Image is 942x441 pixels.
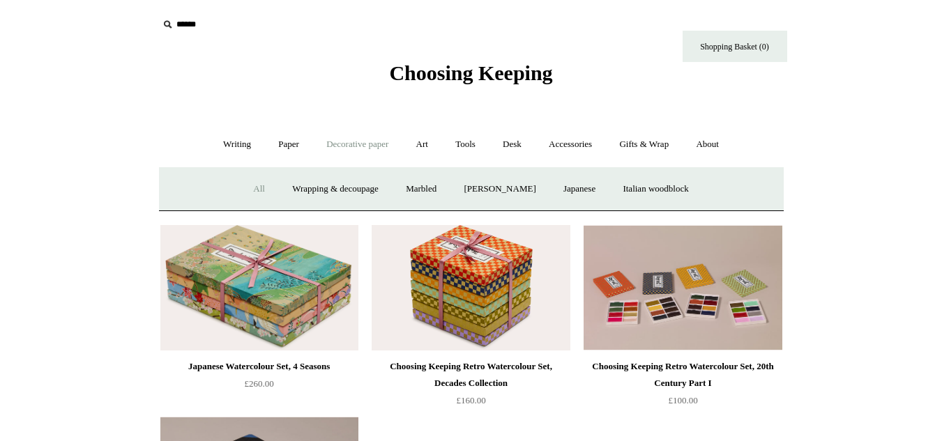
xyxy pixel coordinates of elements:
[393,171,449,208] a: Marbled
[375,358,566,392] div: Choosing Keeping Retro Watercolour Set, Decades Collection
[551,171,608,208] a: Japanese
[211,126,264,163] a: Writing
[584,358,782,415] a: Choosing Keeping Retro Watercolour Set, 20th Century Part I £100.00
[389,72,552,82] a: Choosing Keeping
[160,225,358,350] img: Japanese Watercolour Set, 4 Seasons
[280,171,391,208] a: Wrapping & decoupage
[490,126,534,163] a: Desk
[683,126,731,163] a: About
[668,395,697,405] span: £100.00
[160,225,358,350] a: Japanese Watercolour Set, 4 Seasons Japanese Watercolour Set, 4 Seasons
[536,126,605,163] a: Accessories
[683,31,787,62] a: Shopping Basket (0)
[389,61,552,84] span: Choosing Keeping
[610,171,701,208] a: Italian woodblock
[244,378,273,389] span: £260.00
[584,225,782,350] img: Choosing Keeping Retro Watercolour Set, 20th Century Part I
[160,358,358,415] a: Japanese Watercolour Set, 4 Seasons £260.00
[241,171,278,208] a: All
[266,126,312,163] a: Paper
[372,225,570,350] img: Choosing Keeping Retro Watercolour Set, Decades Collection
[372,225,570,350] a: Choosing Keeping Retro Watercolour Set, Decades Collection Choosing Keeping Retro Watercolour Set...
[164,358,355,375] div: Japanese Watercolour Set, 4 Seasons
[587,358,778,392] div: Choosing Keeping Retro Watercolour Set, 20th Century Part I
[443,126,488,163] a: Tools
[607,126,681,163] a: Gifts & Wrap
[314,126,401,163] a: Decorative paper
[456,395,485,405] span: £160.00
[372,358,570,415] a: Choosing Keeping Retro Watercolour Set, Decades Collection £160.00
[584,225,782,350] a: Choosing Keeping Retro Watercolour Set, 20th Century Part I Choosing Keeping Retro Watercolour Se...
[451,171,548,208] a: [PERSON_NAME]
[404,126,441,163] a: Art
